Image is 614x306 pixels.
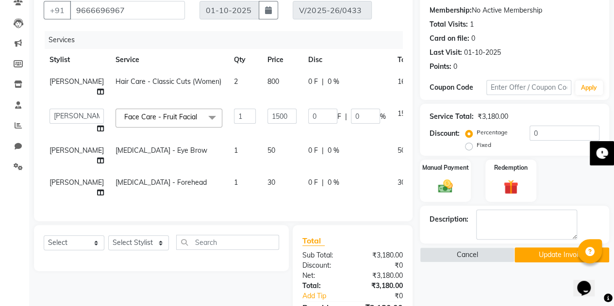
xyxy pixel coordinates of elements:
[234,178,238,187] span: 1
[295,291,362,301] a: Add Tip
[337,112,341,122] span: F
[50,77,104,86] span: [PERSON_NAME]
[573,267,604,296] iframe: chat widget
[45,31,410,49] div: Services
[352,281,410,291] div: ₹3,180.00
[352,271,410,281] div: ₹3,180.00
[328,145,339,156] span: 0 %
[430,62,451,72] div: Points:
[398,77,413,86] span: 1600
[267,77,279,86] span: 800
[486,80,571,95] input: Enter Offer / Coupon Code
[322,177,324,188] span: |
[70,1,185,19] input: Search by Name/Mobile/Email/Code
[430,129,460,139] div: Discount:
[116,77,221,86] span: Hair Care - Classic Cuts (Women)
[295,281,353,291] div: Total:
[430,33,469,44] div: Card on file:
[477,128,508,137] label: Percentage
[228,49,262,71] th: Qty
[430,82,486,93] div: Coupon Code
[392,49,420,71] th: Total
[499,178,523,196] img: _gift.svg
[430,48,462,58] div: Last Visit:
[234,146,238,155] span: 1
[430,214,468,225] div: Description:
[176,235,279,250] input: Search
[295,271,353,281] div: Net:
[453,62,457,72] div: 0
[234,77,238,86] span: 2
[50,178,104,187] span: [PERSON_NAME]
[197,113,201,121] a: x
[110,49,228,71] th: Service
[116,178,207,187] span: [MEDICAL_DATA] - Forehead
[262,49,302,71] th: Price
[420,247,514,262] button: Cancel
[398,178,405,187] span: 30
[295,260,353,271] div: Discount:
[430,19,468,30] div: Total Visits:
[464,48,501,58] div: 01-10-2025
[430,5,599,16] div: No Active Membership
[328,77,339,87] span: 0 %
[328,177,339,188] span: 0 %
[267,146,275,155] span: 50
[44,1,71,19] button: +91
[430,5,472,16] div: Membership:
[430,112,474,122] div: Service Total:
[575,81,603,95] button: Apply
[308,145,318,156] span: 0 F
[362,291,410,301] div: ₹0
[308,177,318,188] span: 0 F
[267,178,275,187] span: 30
[116,146,207,155] span: [MEDICAL_DATA] - Eye Brow
[308,77,318,87] span: 0 F
[494,163,528,172] label: Redemption
[433,178,457,195] img: _cash.svg
[471,33,475,44] div: 0
[514,247,609,262] button: Update Invoice
[398,109,413,118] span: 1500
[470,19,474,30] div: 1
[352,260,410,271] div: ₹0
[295,250,353,260] div: Sub Total:
[352,250,410,260] div: ₹3,180.00
[398,146,405,155] span: 50
[477,141,491,149] label: Fixed
[478,112,508,122] div: ₹3,180.00
[124,113,197,121] span: Face Care - Fruit Facial
[302,49,392,71] th: Disc
[44,49,110,71] th: Stylist
[380,112,386,122] span: %
[302,236,325,246] span: Total
[322,145,324,156] span: |
[422,163,469,172] label: Manual Payment
[50,146,104,155] span: [PERSON_NAME]
[322,77,324,87] span: |
[345,112,347,122] span: |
